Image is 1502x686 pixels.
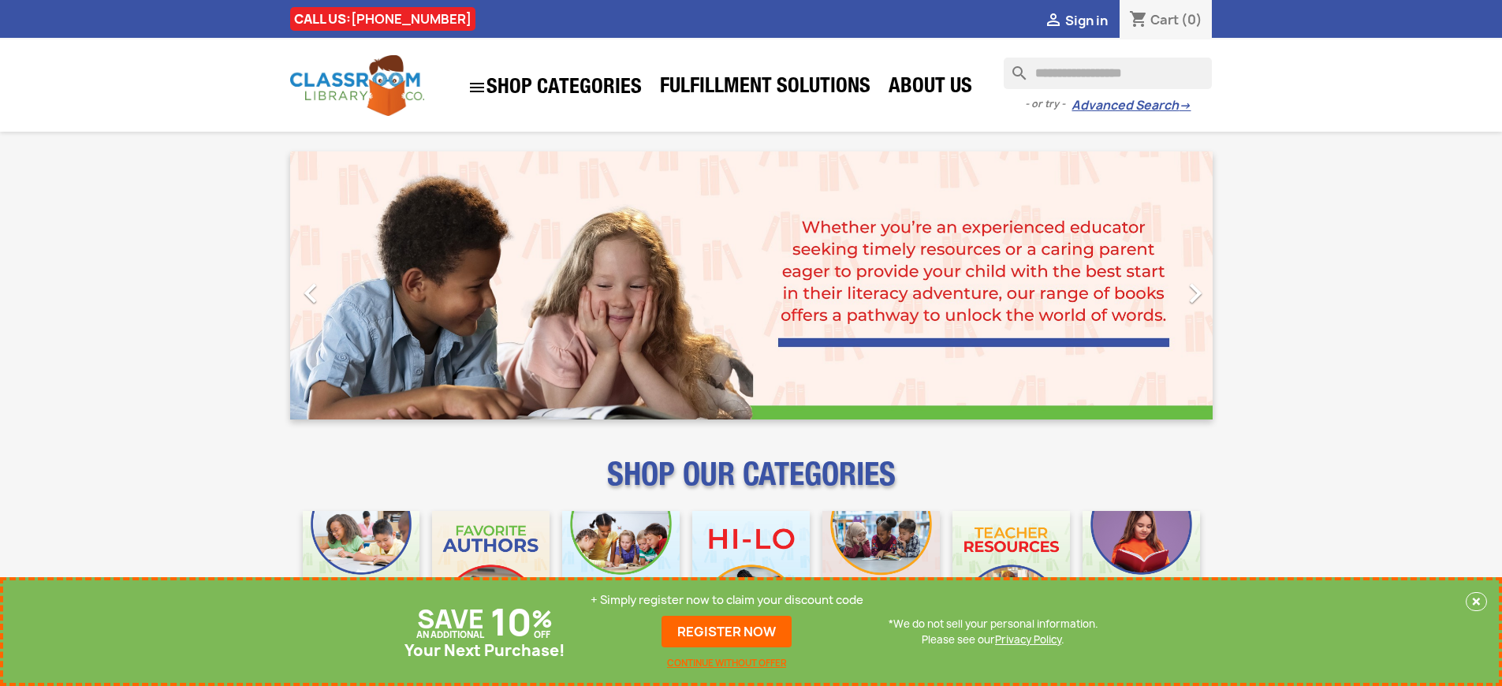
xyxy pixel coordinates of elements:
a: SHOP CATEGORIES [460,70,650,105]
img: CLC_Teacher_Resources_Mobile.jpg [952,511,1070,628]
a:  Sign in [1044,12,1108,29]
img: CLC_Dyslexia_Mobile.jpg [1083,511,1200,628]
span: (0) [1181,11,1202,28]
i:  [1044,12,1063,31]
a: Next [1074,151,1213,419]
i:  [468,78,486,97]
a: Fulfillment Solutions [652,73,878,104]
i:  [291,274,330,313]
a: [PHONE_NUMBER] [351,10,471,28]
img: CLC_Bulk_Mobile.jpg [303,511,420,628]
span: - or try - [1025,96,1072,112]
span: → [1179,98,1191,114]
img: CLC_Phonics_And_Decodables_Mobile.jpg [562,511,680,628]
span: Cart [1150,11,1179,28]
input: Search [1004,58,1212,89]
p: SHOP OUR CATEGORIES [290,470,1213,498]
img: Classroom Library Company [290,55,424,116]
a: Previous [290,151,429,419]
a: Advanced Search→ [1072,98,1191,114]
a: About Us [881,73,980,104]
i: search [1004,58,1023,76]
i:  [1176,274,1215,313]
div: CALL US: [290,7,475,31]
img: CLC_Favorite_Authors_Mobile.jpg [432,511,550,628]
img: CLC_HiLo_Mobile.jpg [692,511,810,628]
img: CLC_Fiction_Nonfiction_Mobile.jpg [822,511,940,628]
ul: Carousel container [290,151,1213,419]
span: Sign in [1065,12,1108,29]
i: shopping_cart [1129,11,1148,30]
